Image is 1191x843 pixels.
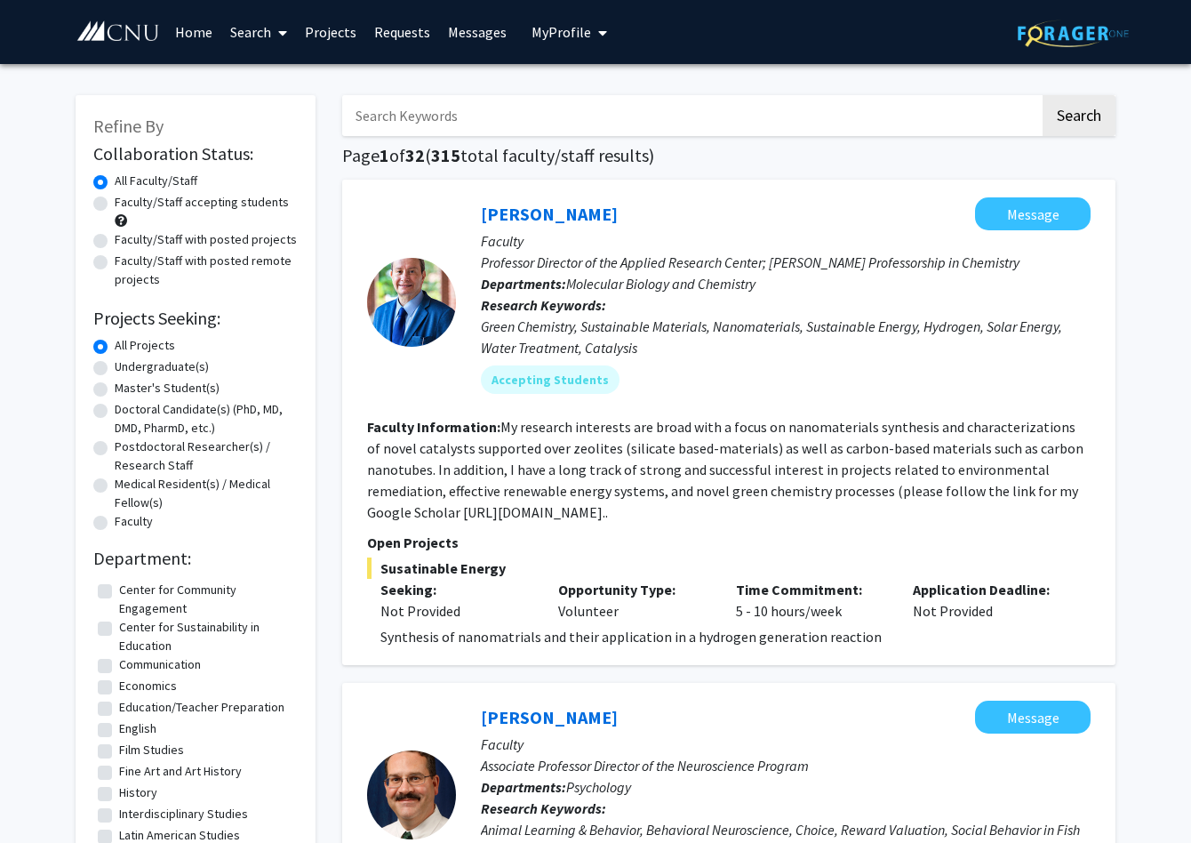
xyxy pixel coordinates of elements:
[566,275,755,293] span: Molecular Biology and Chemistry
[1043,95,1115,136] button: Search
[296,1,365,63] a: Projects
[913,579,1064,600] p: Application Deadline:
[975,701,1091,734] button: Message Drew Velkey
[367,418,500,436] b: Faculty Information:
[380,600,532,622] div: Not Provided
[481,799,606,817] b: Research Keywords:
[93,308,298,329] h2: Projects Seeking:
[115,379,220,397] label: Master's Student(s)
[481,706,618,728] a: [PERSON_NAME]
[481,230,1091,252] p: Faculty
[93,115,164,137] span: Refine By
[115,230,297,249] label: Faculty/Staff with posted projects
[221,1,296,63] a: Search
[119,655,201,674] label: Communication
[380,144,389,166] span: 1
[405,144,425,166] span: 32
[93,143,298,165] h2: Collaboration Status:
[439,1,516,63] a: Messages
[481,316,1091,358] div: Green Chemistry, Sustainable Materials, Nanomaterials, Sustainable Energy, Hydrogen, Solar Energy...
[115,252,298,289] label: Faculty/Staff with posted remote projects
[119,762,242,781] label: Fine Art and Art History
[115,475,298,512] label: Medical Resident(s) / Medical Fellow(s)
[1018,20,1129,47] img: ForagerOne Logo
[115,512,153,531] label: Faculty
[119,719,156,738] label: English
[115,193,289,212] label: Faculty/Staff accepting students
[558,579,709,600] p: Opportunity Type:
[532,23,591,41] span: My Profile
[76,20,160,43] img: Christopher Newport University Logo
[115,438,298,475] label: Postdoctoral Researcher(s) / Research Staff
[481,365,619,394] mat-chip: Accepting Students
[93,548,298,569] h2: Department:
[119,805,248,823] label: Interdisciplinary Studies
[975,197,1091,230] button: Message Tarek Abdel-Fattah
[367,558,1091,579] span: Susatinable Energy
[115,172,197,190] label: All Faculty/Staff
[380,626,1091,647] p: Synthesis of nanomatrials and their application in a hydrogen generation reaction
[481,755,1091,776] p: Associate Professor Director of the Neuroscience Program
[566,778,631,796] span: Psychology
[367,418,1083,521] fg-read-more: My research interests are broad with a focus on nanomaterials synthesis and characterizations of ...
[115,357,209,376] label: Undergraduate(s)
[115,400,298,438] label: Doctoral Candidate(s) (PhD, MD, DMD, PharmD, etc.)
[365,1,439,63] a: Requests
[481,734,1091,755] p: Faculty
[166,1,221,63] a: Home
[481,252,1091,273] p: Professor Director of the Applied Research Center; [PERSON_NAME] Professorship in Chemistry
[115,336,175,355] label: All Projects
[481,296,606,314] b: Research Keywords:
[723,579,900,622] div: 5 - 10 hours/week
[119,581,293,618] label: Center for Community Engagement
[431,144,460,166] span: 315
[380,579,532,600] p: Seeking:
[481,203,618,225] a: [PERSON_NAME]
[119,698,284,717] label: Education/Teacher Preparation
[119,677,177,695] label: Economics
[367,532,1091,553] p: Open Projects
[899,579,1077,622] div: Not Provided
[481,778,566,796] b: Departments:
[736,579,887,600] p: Time Commitment:
[119,741,184,759] label: Film Studies
[119,618,293,655] label: Center for Sustainability in Education
[119,783,157,802] label: History
[342,145,1115,166] h1: Page of ( total faculty/staff results)
[481,819,1091,840] div: Animal Learning & Behavior, Behavioral Neuroscience, Choice, Reward Valuation, Social Behavior in...
[481,275,566,293] b: Departments:
[342,95,1040,136] input: Search Keywords
[545,579,723,622] div: Volunteer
